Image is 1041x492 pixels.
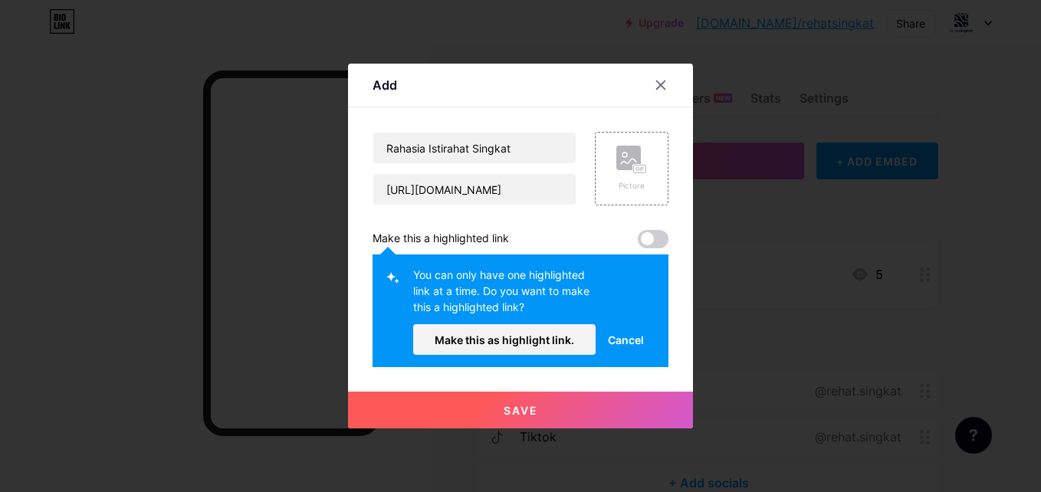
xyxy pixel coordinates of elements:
[373,76,397,94] div: Add
[616,180,647,192] div: Picture
[413,324,596,355] button: Make this as highlight link.
[596,324,656,355] button: Cancel
[413,267,596,324] div: You can only have one highlighted link at a time. Do you want to make this a highlighted link?
[348,392,693,428] button: Save
[373,174,576,205] input: URL
[435,333,574,346] span: Make this as highlight link.
[504,404,538,417] span: Save
[373,133,576,163] input: Title
[608,332,644,348] span: Cancel
[373,230,509,248] div: Make this a highlighted link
